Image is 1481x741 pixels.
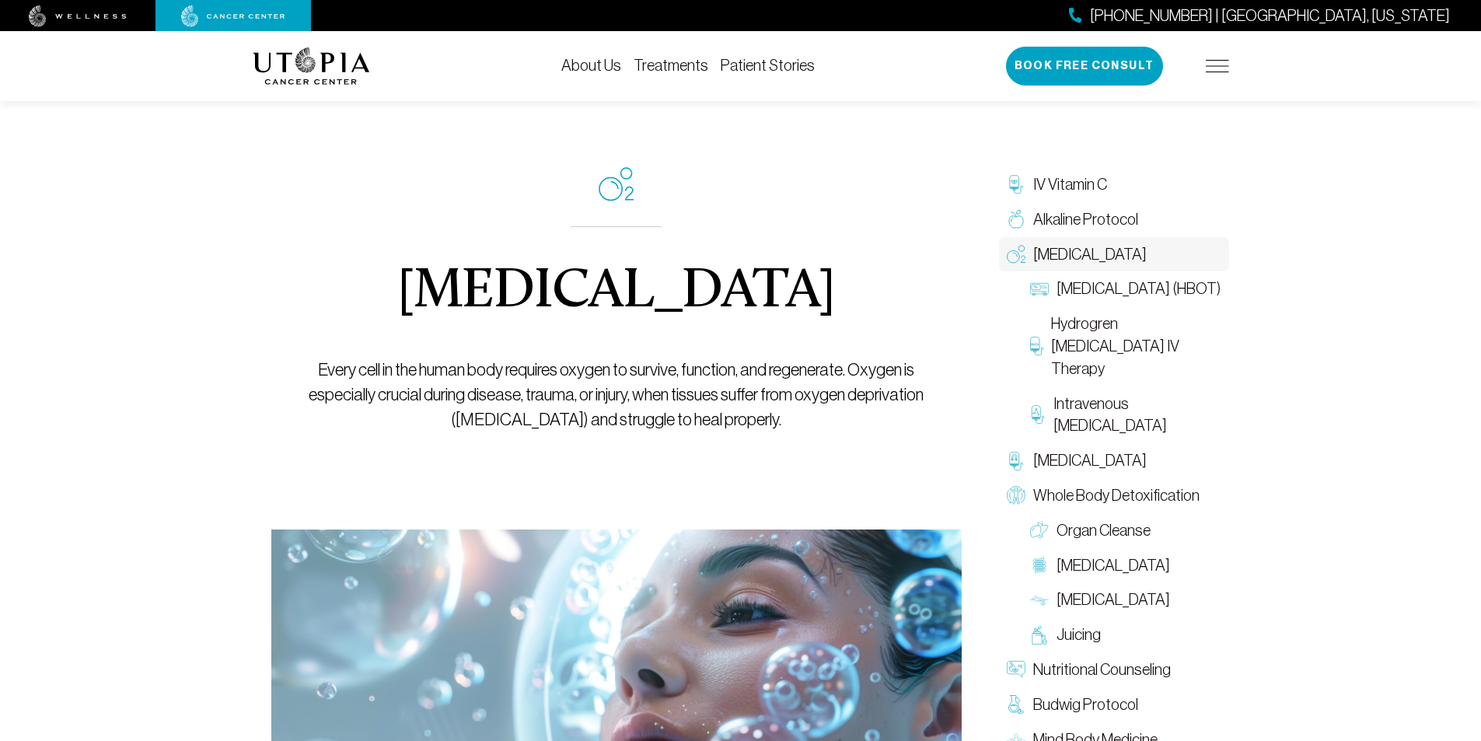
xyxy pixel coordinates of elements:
[1033,449,1147,472] span: [MEDICAL_DATA]
[1030,591,1049,610] img: Lymphatic Massage
[1053,393,1221,438] span: Intravenous [MEDICAL_DATA]
[1033,208,1138,231] span: Alkaline Protocol
[1057,519,1151,542] span: Organ Cleanse
[1022,306,1229,386] a: Hydrogren [MEDICAL_DATA] IV Therapy
[1033,659,1171,681] span: Nutritional Counseling
[1057,589,1170,611] span: [MEDICAL_DATA]
[1007,486,1025,505] img: Whole Body Detoxification
[1022,582,1229,617] a: [MEDICAL_DATA]
[1006,47,1163,86] button: Book Free Consult
[1007,452,1025,470] img: Chelation Therapy
[999,687,1229,722] a: Budwig Protocol
[1007,695,1025,714] img: Budwig Protocol
[1030,626,1049,645] img: Juicing
[1030,556,1049,575] img: Colon Therapy
[1206,60,1229,72] img: icon-hamburger
[1022,617,1229,652] a: Juicing
[1030,280,1049,299] img: Hyperbaric Oxygen Therapy (HBOT)
[1007,660,1025,679] img: Nutritional Counseling
[1022,548,1229,583] a: [MEDICAL_DATA]
[999,202,1229,237] a: Alkaline Protocol
[253,47,370,85] img: logo
[1069,5,1450,27] a: [PHONE_NUMBER] | [GEOGRAPHIC_DATA], [US_STATE]
[1057,278,1221,300] span: [MEDICAL_DATA] (HBOT)
[561,57,621,74] a: About Us
[29,5,127,27] img: wellness
[1007,245,1025,264] img: Oxygen Therapy
[1007,175,1025,194] img: IV Vitamin C
[1057,554,1170,577] span: [MEDICAL_DATA]
[1030,405,1046,424] img: Intravenous Ozone Therapy
[999,167,1229,202] a: IV Vitamin C
[999,478,1229,513] a: Whole Body Detoxification
[999,443,1229,478] a: [MEDICAL_DATA]
[1057,624,1101,646] span: Juicing
[1022,271,1229,306] a: [MEDICAL_DATA] (HBOT)
[1051,313,1221,379] span: Hydrogren [MEDICAL_DATA] IV Therapy
[1022,513,1229,548] a: Organ Cleanse
[1030,337,1043,355] img: Hydrogren Peroxide IV Therapy
[999,652,1229,687] a: Nutritional Counseling
[1033,243,1147,266] span: [MEDICAL_DATA]
[181,5,285,27] img: cancer center
[397,264,835,320] h1: [MEDICAL_DATA]
[1030,521,1049,540] img: Organ Cleanse
[634,57,708,74] a: Treatments
[1033,484,1200,507] span: Whole Body Detoxification
[1022,386,1229,444] a: Intravenous [MEDICAL_DATA]
[721,57,815,74] a: Patient Stories
[1033,694,1138,716] span: Budwig Protocol
[1007,210,1025,229] img: Alkaline Protocol
[1033,173,1107,196] span: IV Vitamin C
[1090,5,1450,27] span: [PHONE_NUMBER] | [GEOGRAPHIC_DATA], [US_STATE]
[306,358,926,432] p: Every cell in the human body requires oxygen to survive, function, and regenerate. Oxygen is espe...
[599,167,634,201] img: icon
[999,237,1229,272] a: [MEDICAL_DATA]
